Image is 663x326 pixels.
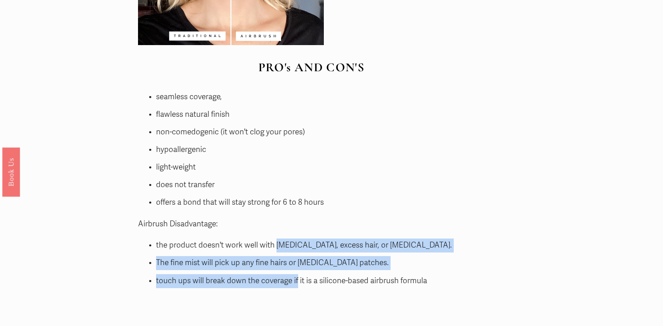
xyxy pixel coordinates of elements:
a: Book Us [2,147,20,196]
p: does not transfer [156,178,485,192]
p: light-weight [156,161,485,174]
p: hypoallergenic [156,143,485,157]
p: the product doesn't work well with [MEDICAL_DATA], excess hair, or [MEDICAL_DATA]. [156,239,485,253]
p: non-comedogenic (it won't clog your pores) [156,125,485,139]
p: Airbrush Disadvantage: [138,217,485,231]
p: flawless natural finish [156,108,485,122]
p: touch ups will break down the coverage if it is a silicone-based airbrush formula [156,274,485,288]
p: The fine mist will pick up any fine hairs or [MEDICAL_DATA] patches. [156,256,485,270]
strong: PRO's AND CON'S [258,60,365,75]
p: seamless coverage, [156,90,485,104]
p: offers a bond that will stay strong for 6 to 8 hours [156,196,485,210]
